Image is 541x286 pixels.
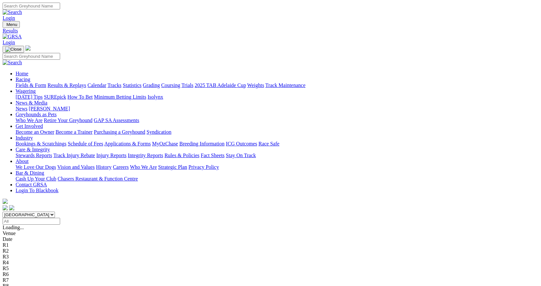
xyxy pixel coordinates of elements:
a: We Love Our Dogs [16,164,56,170]
a: Purchasing a Greyhound [94,129,145,135]
a: Applications & Forms [104,141,151,146]
img: twitter.svg [9,205,14,210]
img: logo-grsa-white.png [25,45,31,51]
a: Login [3,15,15,21]
a: [DATE] Tips [16,94,43,100]
a: Coursing [161,82,180,88]
a: [PERSON_NAME] [29,106,70,111]
div: R2 [3,248,538,254]
input: Search [3,53,60,60]
button: Toggle navigation [3,21,20,28]
a: Retire Your Greyhound [44,118,93,123]
a: Integrity Reports [128,153,163,158]
a: Cash Up Your Club [16,176,56,181]
span: Loading... [3,225,24,230]
a: Fields & Form [16,82,46,88]
a: Privacy Policy [188,164,219,170]
div: Venue [3,230,538,236]
div: Wagering [16,94,538,100]
div: R7 [3,277,538,283]
a: Syndication [147,129,171,135]
img: logo-grsa-white.png [3,199,8,204]
a: Careers [113,164,129,170]
a: Stewards Reports [16,153,52,158]
a: History [96,164,111,170]
a: Wagering [16,88,36,94]
a: Schedule of Fees [68,141,103,146]
div: R1 [3,242,538,248]
a: Become an Owner [16,129,54,135]
img: facebook.svg [3,205,8,210]
a: Bar & Dining [16,170,44,176]
div: R6 [3,271,538,277]
img: Close [5,47,21,52]
a: GAP SA Assessments [94,118,139,123]
a: Results & Replays [47,82,86,88]
a: Trials [181,82,193,88]
div: Industry [16,141,538,147]
button: Toggle navigation [3,46,24,53]
a: Statistics [123,82,142,88]
a: SUREpick [44,94,66,100]
a: Stay On Track [226,153,256,158]
a: Become a Trainer [56,129,93,135]
a: ICG Outcomes [226,141,257,146]
a: Chasers Restaurant & Function Centre [58,176,138,181]
a: Strategic Plan [158,164,187,170]
a: About [16,158,29,164]
div: Care & Integrity [16,153,538,158]
a: Race Safe [258,141,279,146]
a: Greyhounds as Pets [16,112,57,117]
div: Greyhounds as Pets [16,118,538,123]
a: How To Bet [68,94,93,100]
a: News [16,106,27,111]
span: Menu [6,22,17,27]
a: Bookings & Scratchings [16,141,66,146]
img: Search [3,60,22,66]
div: Date [3,236,538,242]
a: Vision and Values [57,164,95,170]
a: Weights [247,82,264,88]
div: Bar & Dining [16,176,538,182]
a: Track Maintenance [265,82,305,88]
div: R3 [3,254,538,260]
a: Home [16,71,28,76]
a: Login To Blackbook [16,188,58,193]
div: R5 [3,266,538,271]
a: Login [3,40,15,45]
div: About [16,164,538,170]
a: Tracks [108,82,122,88]
a: Racing [16,77,30,82]
a: Calendar [87,82,106,88]
div: R4 [3,260,538,266]
div: Get Involved [16,129,538,135]
a: Injury Reports [96,153,126,158]
a: 2025 TAB Adelaide Cup [195,82,246,88]
a: Isolynx [148,94,163,100]
a: Breeding Information [179,141,225,146]
div: News & Media [16,106,538,112]
a: Who We Are [16,118,43,123]
a: Track Injury Rebate [53,153,95,158]
input: Search [3,3,60,9]
input: Select date [3,218,60,225]
a: Get Involved [16,123,43,129]
a: Minimum Betting Limits [94,94,146,100]
a: MyOzChase [152,141,178,146]
a: Rules & Policies [164,153,200,158]
img: Search [3,9,22,15]
a: Grading [143,82,160,88]
div: Racing [16,82,538,88]
a: Results [3,28,538,34]
img: GRSA [3,34,22,40]
a: Care & Integrity [16,147,50,152]
a: Industry [16,135,33,141]
a: News & Media [16,100,47,106]
a: Contact GRSA [16,182,47,187]
a: Who We Are [130,164,157,170]
a: Fact Sheets [201,153,225,158]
